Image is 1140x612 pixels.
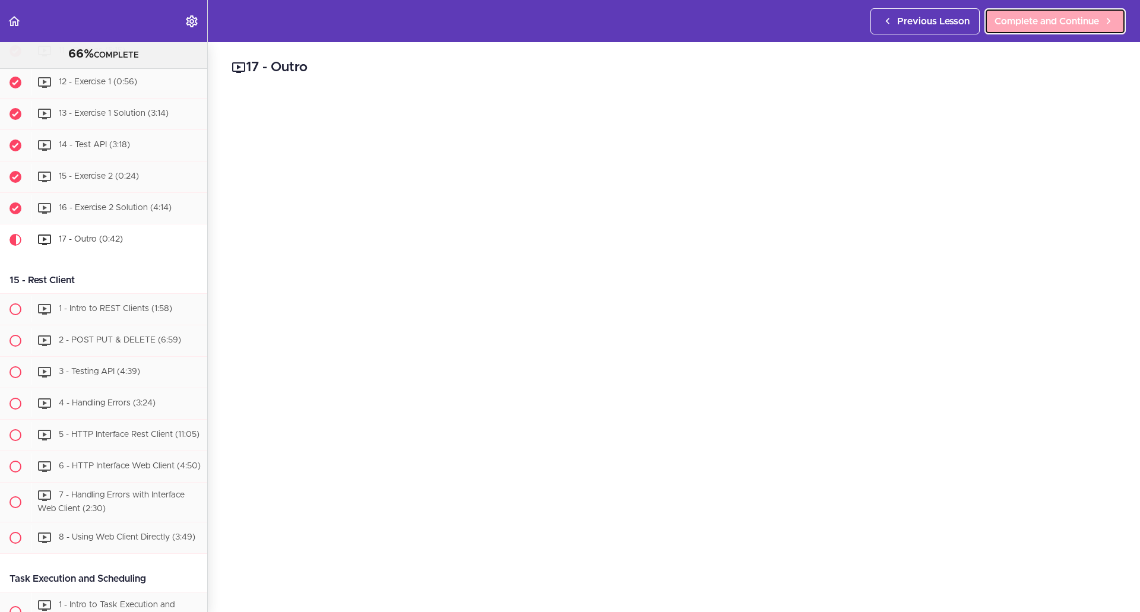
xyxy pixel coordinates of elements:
span: 16 - Exercise 2 Solution (4:14) [59,204,172,212]
span: 66% [68,48,94,60]
svg: Back to course curriculum [7,14,21,28]
span: 6 - HTTP Interface Web Client (4:50) [59,462,201,470]
svg: Settings Menu [185,14,199,28]
span: 4 - Handling Errors (3:24) [59,399,156,407]
span: 14 - Test API (3:18) [59,141,130,149]
span: 8 - Using Web Client Directly (3:49) [59,533,195,541]
iframe: Video Player [232,96,1116,593]
span: 15 - Exercise 2 (0:24) [59,172,139,180]
span: 17 - Outro (0:42) [59,235,123,243]
span: 1 - Intro to REST Clients (1:58) [59,305,172,313]
span: 2 - POST PUT & DELETE (6:59) [59,336,181,344]
span: 5 - HTTP Interface Rest Client (11:05) [59,430,199,439]
span: 12 - Exercise 1 (0:56) [59,78,137,86]
span: Previous Lesson [897,14,970,28]
a: Previous Lesson [870,8,980,34]
div: COMPLETE [15,47,192,62]
span: 7 - Handling Errors with Interface Web Client (2:30) [37,491,185,513]
span: 3 - Testing API (4:39) [59,367,140,376]
span: 13 - Exercise 1 Solution (3:14) [59,109,169,118]
span: Complete and Continue [995,14,1099,28]
h2: 17 - Outro [232,58,1116,78]
a: Complete and Continue [984,8,1126,34]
